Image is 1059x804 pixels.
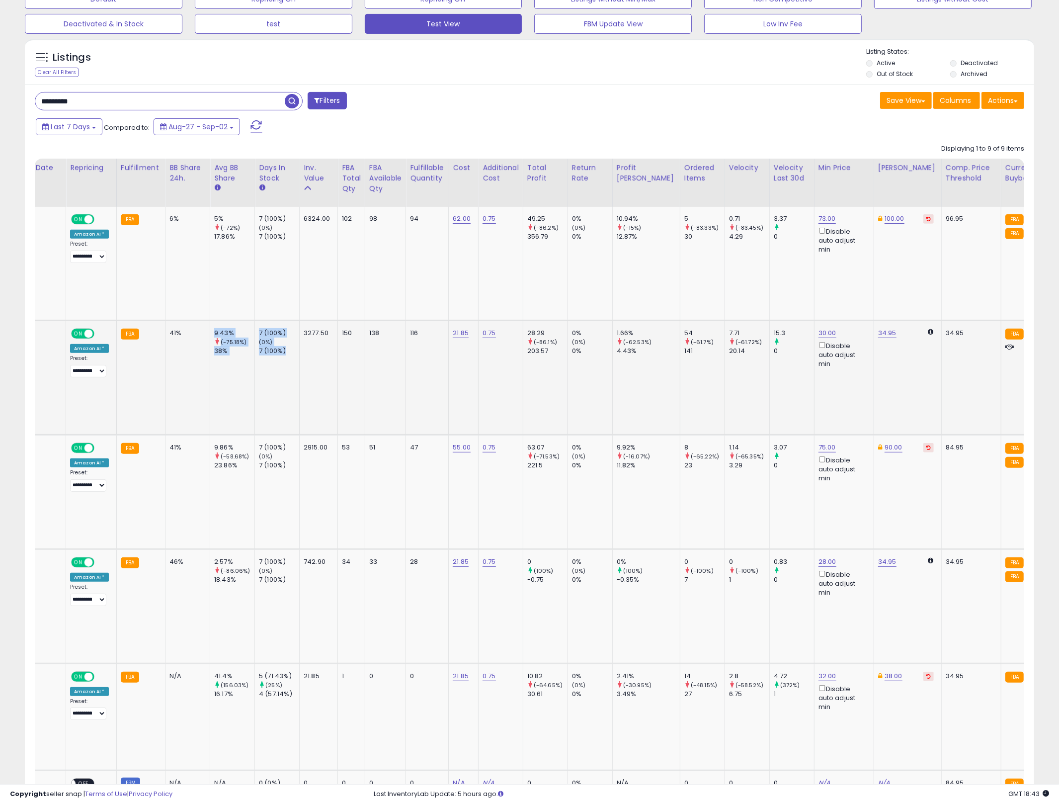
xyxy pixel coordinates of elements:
[572,232,612,241] div: 0%
[483,328,496,338] a: 0.75
[259,163,295,183] div: Days In Stock
[684,214,725,223] div: 5
[572,690,612,699] div: 0%
[617,690,680,699] div: 3.49%
[933,92,980,109] button: Columns
[259,452,273,460] small: (0%)
[453,671,469,681] a: 21.85
[946,557,993,566] div: 34.95
[684,443,725,452] div: 8
[72,558,84,566] span: ON
[259,224,273,232] small: (0%)
[946,163,997,183] div: Comp. Price Threshold
[221,452,249,460] small: (-58.68%)
[774,672,814,681] div: 4.72
[369,163,402,194] div: FBA Available Qty
[259,567,273,575] small: (0%)
[623,224,642,232] small: (-15%)
[93,672,109,681] span: OFF
[961,59,998,67] label: Deactivated
[527,163,564,183] div: Total Profit
[70,230,109,239] div: Amazon AI *
[877,70,913,78] label: Out of Stock
[729,232,769,241] div: 4.29
[818,163,870,173] div: Min Price
[946,329,993,338] div: 34.95
[410,163,444,183] div: Fulfillable Quantity
[121,214,139,225] small: FBA
[369,329,398,338] div: 138
[154,118,240,135] button: Aug-27 - Sep-02
[774,163,810,183] div: Velocity Last 30d
[818,443,836,452] a: 75.00
[572,347,612,356] div: 0%
[70,458,109,467] div: Amazon AI *
[617,163,676,183] div: Profit [PERSON_NAME]
[168,122,228,132] span: Aug-27 - Sep-02
[572,163,608,183] div: Return Rate
[259,347,299,356] div: 7 (100%)
[684,575,725,584] div: 7
[483,557,496,567] a: 0.75
[304,329,330,338] div: 3277.50
[818,340,866,368] div: Disable auto adjust min
[572,567,586,575] small: (0%)
[729,214,769,223] div: 0.71
[70,469,109,492] div: Preset:
[981,92,1024,109] button: Actions
[221,681,248,689] small: (156.03%)
[410,672,441,681] div: 0
[572,338,586,346] small: (0%)
[304,214,330,223] div: 6324.00
[342,329,357,338] div: 150
[53,51,91,65] h5: Listings
[70,584,109,606] div: Preset:
[866,47,1034,57] p: Listing States:
[214,232,254,241] div: 17.86%
[534,224,559,232] small: (-86.2%)
[527,672,568,681] div: 10.82
[259,461,299,470] div: 7 (100%)
[104,123,150,132] span: Compared to:
[51,122,90,132] span: Last 7 Days
[735,567,758,575] small: (-100%)
[691,452,719,460] small: (-65.22%)
[72,444,84,452] span: ON
[572,452,586,460] small: (0%)
[453,443,471,452] a: 55.00
[259,214,299,223] div: 7 (100%)
[684,672,725,681] div: 14
[410,443,441,452] div: 47
[121,163,161,173] div: Fulfillment
[214,557,254,566] div: 2.57%
[169,329,202,338] div: 41%
[1005,329,1024,340] small: FBA
[534,567,554,575] small: (100%)
[684,163,721,183] div: Ordered Items
[818,683,866,712] div: Disable auto adjust min
[214,461,254,470] div: 23.86%
[572,443,612,452] div: 0%
[214,690,254,699] div: 16.17%
[534,338,557,346] small: (-86.1%)
[410,329,441,338] div: 116
[304,163,333,183] div: Inv. value
[878,328,896,338] a: 34.95
[617,347,680,356] div: 4.43%
[572,575,612,584] div: 0%
[774,575,814,584] div: 0
[259,443,299,452] div: 7 (100%)
[691,338,714,346] small: (-61.7%)
[453,557,469,567] a: 21.85
[453,163,474,173] div: Cost
[774,232,814,241] div: 0
[453,328,469,338] a: 21.85
[780,681,800,689] small: (372%)
[308,92,346,109] button: Filters
[70,163,112,173] div: Repricing
[818,214,836,224] a: 73.00
[214,672,254,681] div: 41.4%
[304,443,330,452] div: 2915.00
[72,672,84,681] span: ON
[93,558,109,566] span: OFF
